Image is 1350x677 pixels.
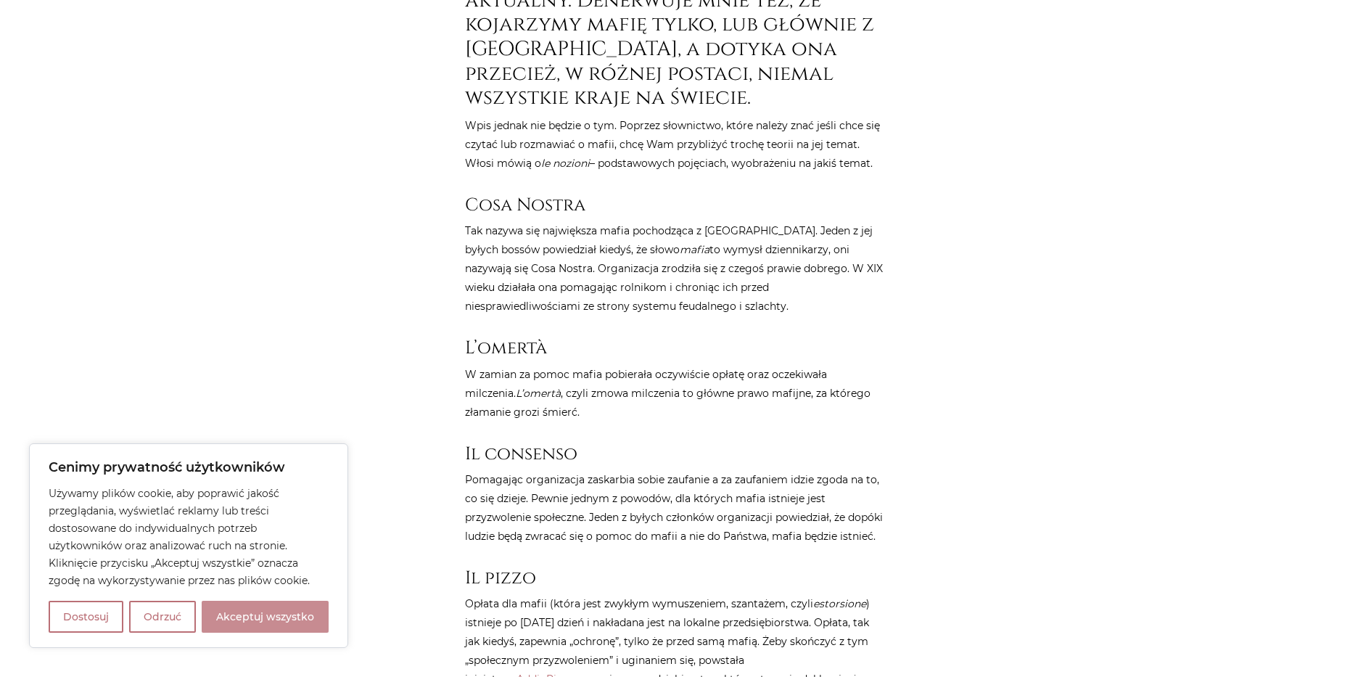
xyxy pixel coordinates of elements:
em: mafia [680,243,709,256]
h3: Cosa Nostra [465,194,886,216]
p: Pomagając organizacja zaskarbia sobie zaufanie a za zaufaniem idzie zgoda na to, co się dzieje. P... [465,470,886,546]
em: estorsione [813,597,866,610]
p: Używamy plików cookie, aby poprawić jakość przeglądania, wyświetlać reklamy lub treści dostosowan... [49,485,329,589]
em: le [541,157,550,170]
em: nozioni [553,157,590,170]
h3: Il pizzo [465,567,886,588]
button: Akceptuj wszystko [202,601,329,633]
p: W zamian za pomoc mafia pobierała oczywiście opłatę oraz oczekiwała milczenia. , czyli zmowa milc... [465,365,886,422]
h3: Il consenso [465,443,886,464]
p: Wpis jednak nie będzie o tym. Poprzez słownictwo, które należy znać jeśli chce się czytać lub roz... [465,116,886,173]
button: Dostosuj [49,601,123,633]
p: Cenimy prywatność użytkowników [49,459,329,476]
h3: L’omertà [465,337,886,358]
p: Tak nazywa się największa mafia pochodząca z [GEOGRAPHIC_DATA]. Jeden z jej byłych bossów powiedz... [465,221,886,316]
em: L’omertà [516,387,561,400]
button: Odrzuć [129,601,196,633]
